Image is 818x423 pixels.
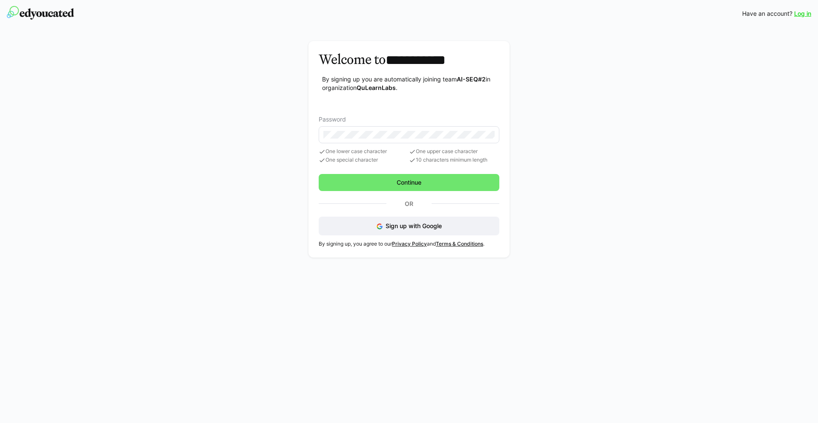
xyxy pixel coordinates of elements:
span: 10 characters minimum length [409,157,499,164]
a: Privacy Policy [392,240,427,247]
strong: QuLearnLabs [357,84,396,91]
span: Have an account? [742,9,792,18]
a: Terms & Conditions [436,240,483,247]
span: One special character [319,157,409,164]
img: edyoucated [7,6,74,20]
span: One upper case character [409,148,499,155]
span: One lower case character [319,148,409,155]
button: Sign up with Google [319,217,499,235]
p: Or [386,198,432,210]
p: By signing up, you agree to our and . [319,240,499,247]
span: Password [319,116,346,123]
p: By signing up you are automatically joining team in organization . [322,75,499,92]
strong: AI-SEQ#2 [457,75,486,83]
span: Continue [395,178,423,187]
h3: Welcome to [319,51,499,68]
span: Sign up with Google [386,222,442,229]
a: Log in [794,9,811,18]
button: Continue [319,174,499,191]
